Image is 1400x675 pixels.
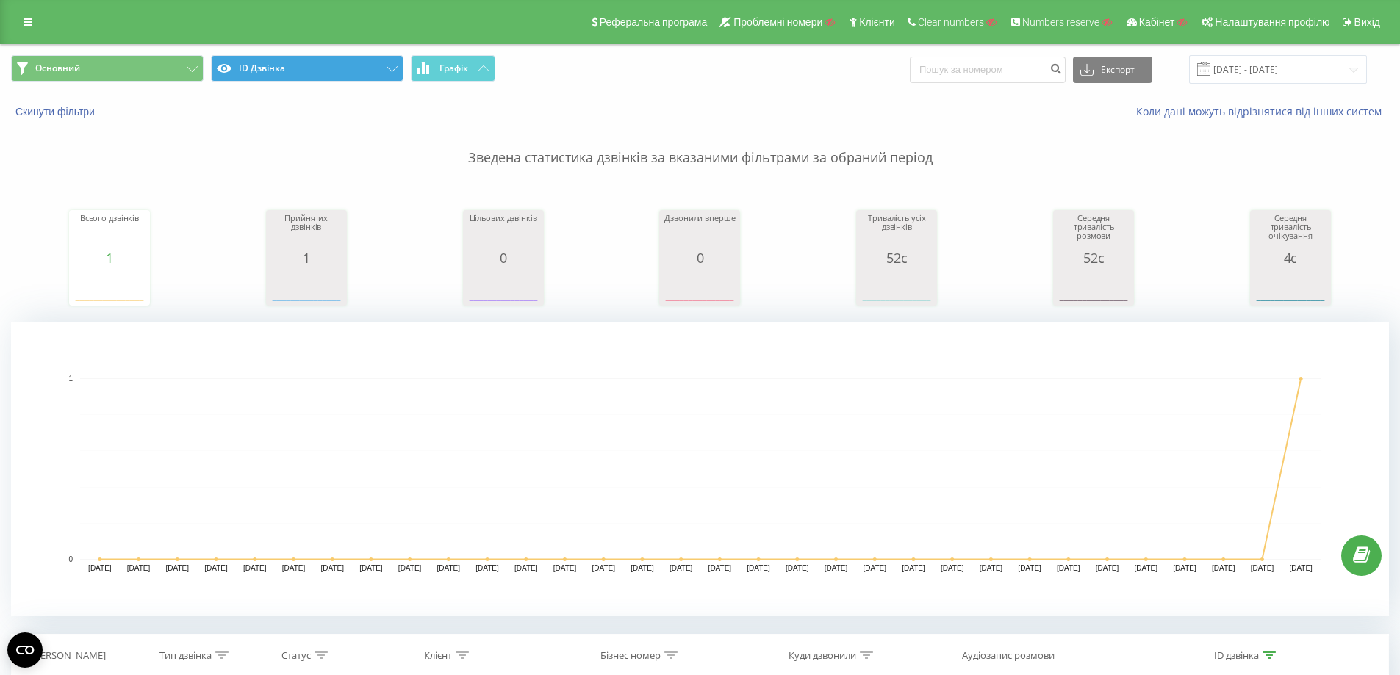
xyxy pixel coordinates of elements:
[320,564,344,572] text: [DATE]
[663,214,736,250] div: Дзвонили вперше
[270,250,343,265] div: 1
[859,16,895,28] span: Клієнти
[1073,57,1152,83] button: Експорт
[1057,214,1130,250] div: Середня тривалість розмови
[437,564,461,572] text: [DATE]
[88,564,112,572] text: [DATE]
[1022,16,1099,28] span: Numbers reserve
[398,564,422,572] text: [DATE]
[35,62,80,74] span: Основний
[863,564,886,572] text: [DATE]
[789,649,856,662] div: Куди дзвонили
[467,214,540,250] div: Цільових дзвінків
[282,564,306,572] text: [DATE]
[204,564,228,572] text: [DATE]
[467,265,540,309] svg: A chart.
[1018,564,1041,572] text: [DATE]
[11,119,1389,167] p: Зведена статистика дзвінків за вказаними фільтрами за обраний період
[1289,564,1313,572] text: [DATE]
[281,649,311,662] div: Статус
[553,564,577,572] text: [DATE]
[73,265,146,309] svg: A chart.
[860,265,933,309] svg: A chart.
[73,214,146,250] div: Всього дзвінків
[424,649,452,662] div: Клієнт
[980,564,1003,572] text: [DATE]
[1057,265,1130,309] svg: A chart.
[786,564,809,572] text: [DATE]
[1139,16,1175,28] span: Кабінет
[962,649,1055,662] div: Аудіозапис розмови
[733,16,822,28] span: Проблемні номери
[631,564,654,572] text: [DATE]
[166,564,190,572] text: [DATE]
[1254,214,1327,250] div: Середня тривалість очікування
[127,564,151,572] text: [DATE]
[825,564,848,572] text: [DATE]
[7,632,43,668] button: Open CMP widget
[467,250,540,265] div: 0
[514,564,538,572] text: [DATE]
[708,564,732,572] text: [DATE]
[600,649,661,662] div: Бізнес номер
[1057,250,1130,265] div: 52с
[68,375,73,383] text: 1
[902,564,925,572] text: [DATE]
[941,564,964,572] text: [DATE]
[747,564,770,572] text: [DATE]
[1136,104,1389,118] a: Коли дані можуть відрізнятися вiд інших систем
[1096,564,1119,572] text: [DATE]
[11,322,1389,616] svg: A chart.
[32,649,106,662] div: [PERSON_NAME]
[243,564,267,572] text: [DATE]
[1251,564,1274,572] text: [DATE]
[439,63,468,73] span: Графік
[411,55,495,82] button: Графік
[270,214,343,250] div: Прийнятих дзвінків
[1215,16,1329,28] span: Налаштування профілю
[860,214,933,250] div: Тривалість усіх дзвінків
[600,16,708,28] span: Реферальна програма
[211,55,403,82] button: ID Дзвінка
[1173,564,1196,572] text: [DATE]
[1254,250,1327,265] div: 4с
[1354,16,1380,28] span: Вихід
[910,57,1066,83] input: Пошук за номером
[159,649,212,662] div: Тип дзвінка
[663,265,736,309] svg: A chart.
[73,250,146,265] div: 1
[918,16,984,28] span: Clear numbers
[1135,564,1158,572] text: [DATE]
[475,564,499,572] text: [DATE]
[68,555,73,563] text: 0
[670,564,693,572] text: [DATE]
[11,105,102,118] button: Скинути фільтри
[663,250,736,265] div: 0
[270,265,343,309] svg: A chart.
[1254,265,1327,309] svg: A chart.
[1212,564,1235,572] text: [DATE]
[592,564,615,572] text: [DATE]
[359,564,383,572] text: [DATE]
[1057,564,1080,572] text: [DATE]
[11,55,204,82] button: Основний
[860,250,933,265] div: 52с
[1214,649,1259,662] div: ID дзвінка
